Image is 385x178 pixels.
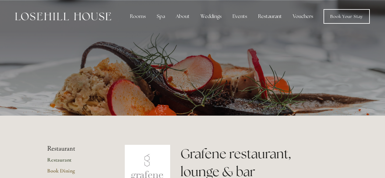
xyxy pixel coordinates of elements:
[253,10,287,23] div: Restaurant
[171,10,194,23] div: About
[324,9,370,24] a: Book Your Stay
[288,10,318,23] a: Vouchers
[47,145,105,153] li: Restaurant
[152,10,170,23] div: Spa
[228,10,252,23] div: Events
[125,10,151,23] div: Rooms
[196,10,226,23] div: Weddings
[15,12,111,20] img: Losehill House
[47,156,105,167] a: Restaurant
